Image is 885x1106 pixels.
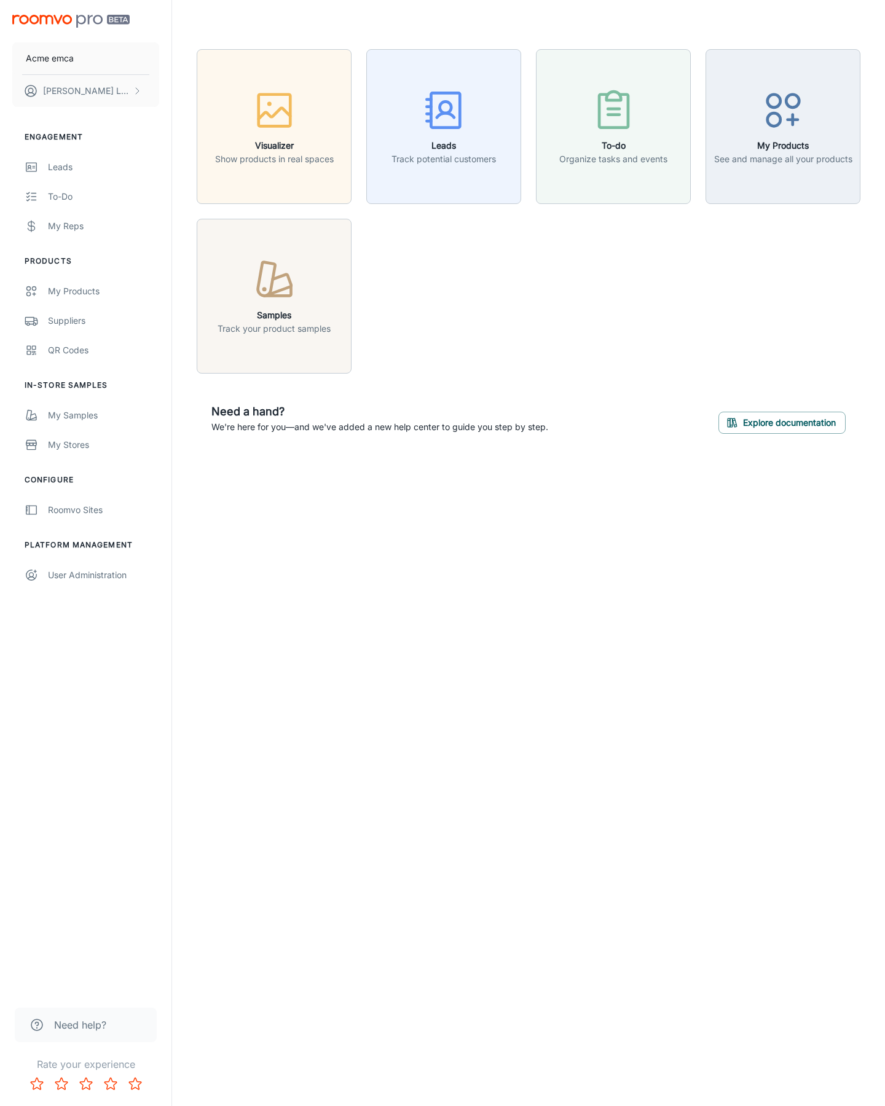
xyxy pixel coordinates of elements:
[559,152,667,166] p: Organize tasks and events
[48,190,159,203] div: To-do
[218,308,331,322] h6: Samples
[197,49,352,204] button: VisualizerShow products in real spaces
[714,139,852,152] h6: My Products
[48,314,159,327] div: Suppliers
[391,139,496,152] h6: Leads
[43,84,130,98] p: [PERSON_NAME] Leaptools
[48,284,159,298] div: My Products
[706,119,860,131] a: My ProductsSee and manage all your products
[536,49,691,204] button: To-doOrganize tasks and events
[215,139,334,152] h6: Visualizer
[48,438,159,452] div: My Stores
[48,343,159,357] div: QR Codes
[12,42,159,74] button: Acme emca
[211,420,548,434] p: We're here for you—and we've added a new help center to guide you step by step.
[366,49,521,204] button: LeadsTrack potential customers
[48,160,159,174] div: Leads
[48,219,159,233] div: My Reps
[706,49,860,204] button: My ProductsSee and manage all your products
[197,219,352,374] button: SamplesTrack your product samples
[211,403,548,420] h6: Need a hand?
[48,409,159,422] div: My Samples
[215,152,334,166] p: Show products in real spaces
[197,289,352,301] a: SamplesTrack your product samples
[559,139,667,152] h6: To-do
[391,152,496,166] p: Track potential customers
[366,119,521,131] a: LeadsTrack potential customers
[26,52,74,65] p: Acme emca
[218,322,331,335] p: Track your product samples
[536,119,691,131] a: To-doOrganize tasks and events
[12,15,130,28] img: Roomvo PRO Beta
[714,152,852,166] p: See and manage all your products
[12,75,159,107] button: [PERSON_NAME] Leaptools
[718,415,846,428] a: Explore documentation
[718,412,846,434] button: Explore documentation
